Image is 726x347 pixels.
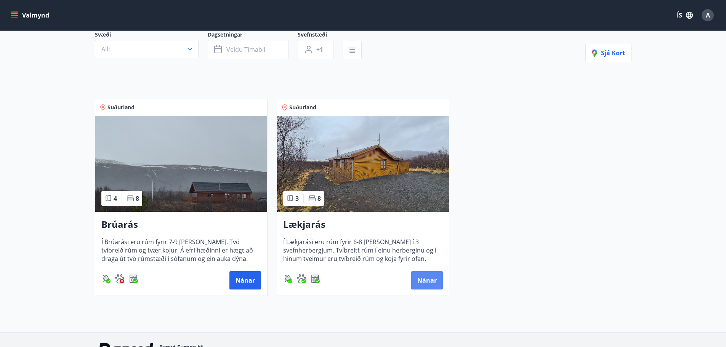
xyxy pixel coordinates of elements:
img: 7hj2GulIrg6h11dFIpsIzg8Ak2vZaScVwTihwv8g.svg [311,274,320,283]
span: Veldu tímabil [226,45,265,54]
span: 8 [317,194,321,203]
h3: Lækjarás [283,218,443,232]
button: Sjá kort [585,44,631,62]
span: Í Lækjarási eru rúm fyrir 6-8 [PERSON_NAME] í 3 svefnherbergjum. Tvíbreitt rúm í einu herberginu ... [283,238,443,263]
span: 3 [295,194,299,203]
button: Nánar [229,271,261,289]
span: Dagsetningar [208,31,298,40]
button: +1 [298,40,333,59]
button: ÍS [673,8,697,22]
span: Í Brúarási eru rúm fyrir 7-9 [PERSON_NAME]. Tvö tvíbreið rúm og tvær kojur. Á efri hæðinni er hæg... [101,238,261,263]
div: Uppþvottavél [311,274,320,283]
h3: Brúarás [101,218,261,232]
span: 4 [114,194,117,203]
span: Svæði [95,31,208,40]
img: Paella dish [95,116,267,212]
button: menu [9,8,52,22]
button: Nánar [411,271,443,289]
img: pxcaIm5dSOV3FS4whs1soiYWTwFQvksT25a9J10C.svg [297,274,306,283]
div: Gæludýr [297,274,306,283]
img: ZXjrS3QKesehq6nQAPjaRuRTI364z8ohTALB4wBr.svg [283,274,292,283]
span: 8 [136,194,139,203]
div: Gasgrill [101,274,111,283]
img: Paella dish [277,116,449,212]
img: 7hj2GulIrg6h11dFIpsIzg8Ak2vZaScVwTihwv8g.svg [129,274,138,283]
div: Gæludýr [115,274,124,283]
div: Gasgrill [283,274,292,283]
span: Allt [101,45,111,53]
button: Veldu tímabil [208,40,288,59]
span: A [706,11,710,19]
button: Allt [95,40,199,58]
div: Uppþvottavél [129,274,138,283]
span: Svefnstæði [298,31,343,40]
button: A [699,6,717,24]
span: Suðurland [107,104,135,111]
span: +1 [316,45,323,54]
img: ZXjrS3QKesehq6nQAPjaRuRTI364z8ohTALB4wBr.svg [101,274,111,283]
span: Suðurland [289,104,316,111]
img: pxcaIm5dSOV3FS4whs1soiYWTwFQvksT25a9J10C.svg [115,274,124,283]
span: Sjá kort [592,49,625,57]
